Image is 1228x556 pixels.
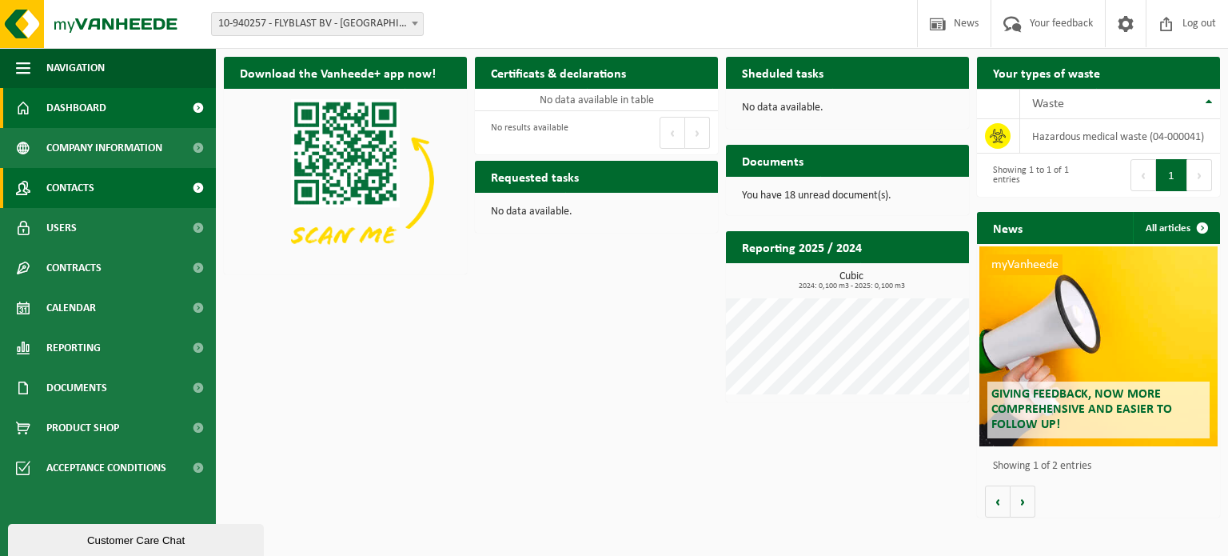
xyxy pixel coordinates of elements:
[46,368,107,408] span: Documents
[46,48,105,88] span: Navigation
[977,57,1116,88] h2: Your types of waste
[212,13,423,35] span: 10-940257 - FLYBLAST BV - ANTWERPEN
[483,115,568,150] div: No results available
[726,145,819,176] h2: Documents
[46,408,119,448] span: Product Shop
[46,208,77,248] span: Users
[726,57,839,88] h2: Sheduled tasks
[993,461,1212,472] p: Showing 1 of 2 entries
[979,246,1218,446] a: myVanheede Giving feedback, now more comprehensive and easier to follow up!
[726,231,878,262] h2: Reporting 2025 / 2024
[860,262,967,294] a: View reporting
[1130,159,1156,191] button: Previous
[475,89,718,111] td: No data available in table
[1187,159,1212,191] button: Next
[987,254,1063,275] span: myVanheede
[1032,98,1064,110] span: Waste
[46,288,96,328] span: Calendar
[46,448,166,488] span: Acceptance conditions
[475,57,642,88] h2: Certificats & declarations
[742,190,953,202] p: You have 18 unread document(s).
[1133,212,1218,244] a: All articles
[1011,486,1035,518] button: Volgende
[742,102,953,114] p: No data available.
[46,88,106,128] span: Dashboard
[46,328,101,368] span: Reporting
[475,161,595,192] h2: Requested tasks
[985,158,1090,193] div: Showing 1 to 1 of 1 entries
[211,12,424,36] span: 10-940257 - FLYBLAST BV - ANTWERPEN
[1020,119,1220,154] td: hazardous medical waste (04-000041)
[46,168,94,208] span: Contacts
[8,521,267,556] iframe: chat widget
[46,248,102,288] span: Contracts
[991,388,1172,431] span: Giving feedback, now more comprehensive and easier to follow up!
[1156,159,1187,191] button: 1
[224,89,467,271] img: Download de VHEPlus App
[660,117,685,149] button: Previous
[46,128,162,168] span: Company information
[224,57,452,88] h2: Download the Vanheede+ app now!
[734,271,969,290] h3: Cubic
[491,206,702,218] p: No data available.
[985,486,1011,518] button: Vorige
[977,212,1039,243] h2: News
[685,117,710,149] button: Next
[734,282,969,290] span: 2024: 0,100 m3 - 2025: 0,100 m3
